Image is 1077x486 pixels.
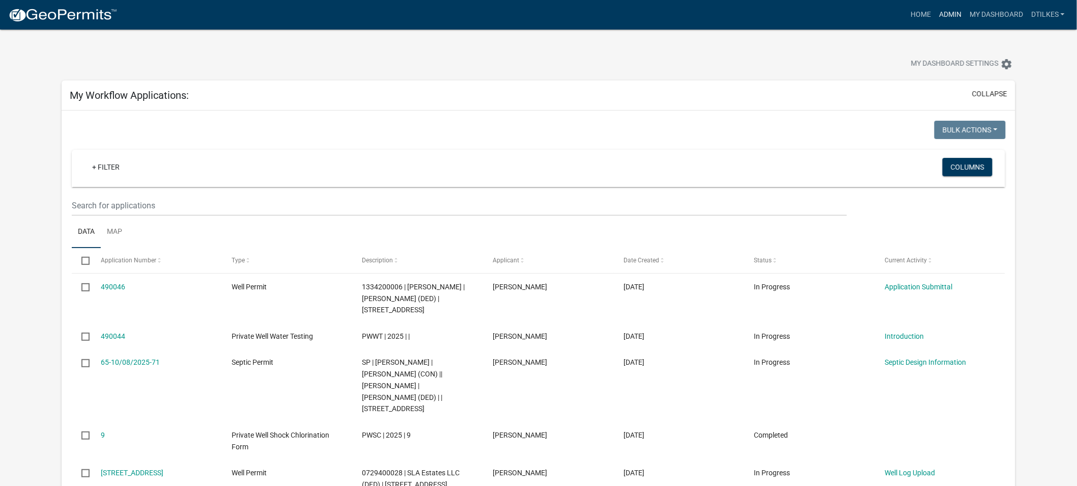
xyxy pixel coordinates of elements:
[84,158,128,176] a: + Filter
[911,58,999,70] span: My Dashboard Settings
[754,283,790,291] span: In Progress
[885,332,924,340] a: Introduction
[934,121,1006,139] button: Bulk Actions
[903,54,1021,74] button: My Dashboard Settingssettings
[623,257,659,264] span: Date Created
[754,431,788,439] span: Completed
[493,358,547,366] span: Dan Tilkes
[623,431,644,439] span: 10/06/2025
[232,358,273,366] span: Septic Permit
[101,469,163,477] a: [STREET_ADDRESS]
[101,358,160,366] a: 65-10/08/2025-71
[232,431,329,451] span: Private Well Shock Chlorination Form
[483,248,614,273] datatable-header-cell: Applicant
[222,248,353,273] datatable-header-cell: Type
[885,469,935,477] a: Well Log Upload
[91,248,222,273] datatable-header-cell: Application Number
[885,358,966,366] a: Septic Design Information
[232,257,245,264] span: Type
[101,216,128,249] a: Map
[101,332,125,340] a: 490044
[72,216,101,249] a: Data
[966,5,1027,24] a: My Dashboard
[232,283,267,291] span: Well Permit
[232,469,267,477] span: Well Permit
[744,248,875,273] datatable-header-cell: Status
[754,469,790,477] span: In Progress
[101,257,156,264] span: Application Number
[623,332,644,340] span: 10/08/2025
[885,283,952,291] a: Application Submittal
[493,283,547,291] span: Dan Tilkes
[232,332,313,340] span: Private Well Water Testing
[493,257,519,264] span: Applicant
[754,257,772,264] span: Status
[72,248,91,273] datatable-header-cell: Select
[352,248,483,273] datatable-header-cell: Description
[493,431,547,439] span: Dan Tilkes
[362,358,443,413] span: SP | Long, Philip | Long, Shaylyn (CON) || Wiarda, Merlyn | Wiarda, Collette (DED) | | 1036 CARDI...
[972,89,1007,99] button: collapse
[101,283,125,291] a: 490046
[614,248,745,273] datatable-header-cell: Date Created
[362,257,393,264] span: Description
[623,358,644,366] span: 10/08/2025
[1027,5,1069,24] a: dtilkes
[754,332,790,340] span: In Progress
[493,469,547,477] span: Dan Tilkes
[72,195,847,216] input: Search for applications
[101,431,105,439] a: 9
[875,248,1006,273] datatable-header-cell: Current Activity
[493,332,547,340] span: Dan Tilkes
[70,89,189,101] h5: My Workflow Applications:
[943,158,993,176] button: Columns
[362,332,410,340] span: PWWT | 2025 | |
[1001,58,1013,70] i: settings
[885,257,927,264] span: Current Activity
[362,283,465,314] span: 1334200006 | Husted, Rocco | Husted, Diane (DED) | 490 25TH ST
[935,5,966,24] a: Admin
[362,431,411,439] span: PWSC | 2025 | 9
[754,358,790,366] span: In Progress
[623,469,644,477] span: 10/02/2025
[906,5,935,24] a: Home
[623,283,644,291] span: 10/08/2025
